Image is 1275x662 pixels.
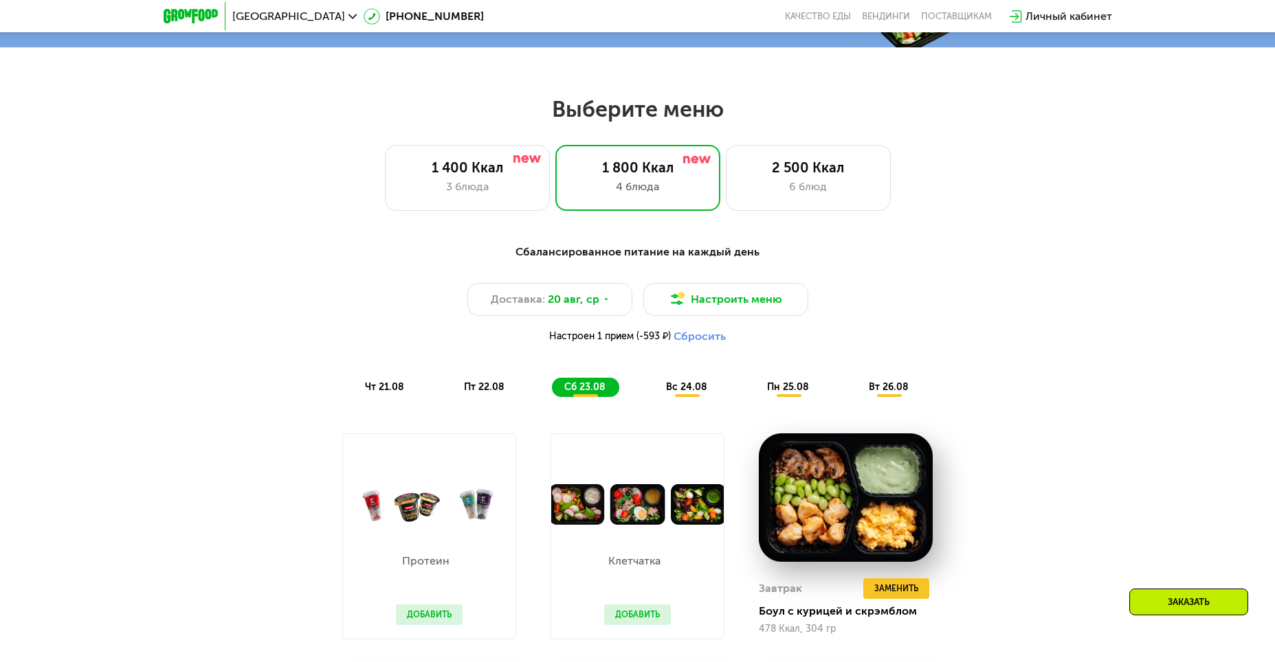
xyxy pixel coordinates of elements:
[549,332,671,341] span: Настроен 1 прием (-593 ₽)
[44,95,1231,123] h2: Выберите меню
[491,291,545,308] span: Доставка:
[399,159,535,176] div: 1 400 Ккал
[548,291,599,308] span: 20 авг, ср
[643,283,808,316] button: Настроить меню
[604,604,671,625] button: Добавить
[1129,589,1248,615] div: Заказать
[396,604,463,625] button: Добавить
[740,159,876,176] div: 2 500 Ккал
[604,556,664,567] p: Клетчатка
[666,381,707,393] span: вс 24.08
[232,11,345,22] span: [GEOGRAPHIC_DATA]
[570,179,706,195] div: 4 блюда
[1025,8,1112,25] div: Личный кабинет
[785,11,851,22] a: Качество еды
[740,179,876,195] div: 6 блюд
[759,624,933,635] div: 478 Ккал, 304 гр
[231,244,1045,261] div: Сбалансированное питание на каждый день
[365,381,404,393] span: чт 21.08
[399,179,535,195] div: 3 блюда
[869,381,909,393] span: вт 26.08
[863,578,929,599] button: Заменить
[874,582,918,595] span: Заменить
[364,8,484,25] a: [PHONE_NUMBER]
[564,381,606,393] span: сб 23.08
[767,381,809,393] span: пн 25.08
[862,11,910,22] a: Вендинги
[921,11,992,22] div: поставщикам
[396,556,456,567] p: Протеин
[759,578,802,599] div: Завтрак
[464,381,505,393] span: пт 22.08
[570,159,706,176] div: 1 800 Ккал
[674,330,726,343] button: Сбросить
[759,604,944,618] div: Боул с курицей и скрэмблом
